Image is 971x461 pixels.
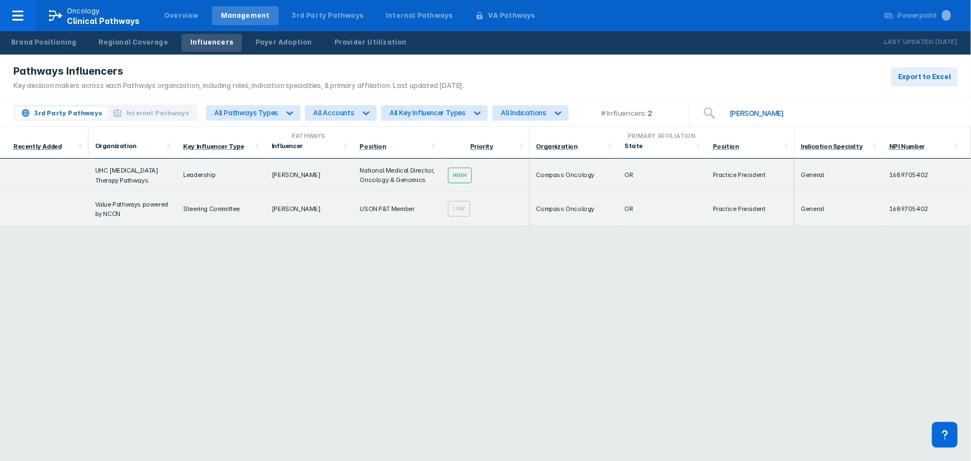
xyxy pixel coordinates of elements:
button: 3rd Party Pathways [16,107,108,119]
a: Brand Positioning [2,34,85,52]
td: General [795,159,883,192]
div: Key Influencer Type [183,143,244,150]
p: [DATE] [935,37,958,48]
td: Compass Oncology [530,159,618,192]
div: All Indications [501,109,546,117]
p: Oncology [67,6,100,16]
td: Practice President [706,192,795,225]
div: Position [713,143,739,150]
div: Position [360,143,386,150]
span: Export to Excel [898,72,951,82]
div: Powerpoint [898,11,951,21]
div: Pathways [93,131,525,140]
input: Filter influencers by name, title, affiliation, etc. [723,102,958,124]
span: 3rd Party Pathways [34,108,103,118]
div: # Influencers: [602,109,647,117]
div: VA Pathways [489,11,535,21]
div: Brand Positioning [11,37,76,47]
div: Internal Pathways [386,11,452,21]
td: [PERSON_NAME] [265,159,353,192]
div: Regional Coverage [98,37,167,47]
a: Provider Utilization [326,34,416,52]
a: UHC [MEDICAL_DATA] Therapy Pathways [95,166,159,184]
div: Organization [95,142,164,150]
td: National Medical Director, Oncology & Genomics [353,159,442,192]
span: Internal Pathways [126,108,189,118]
p: Last Updated: [884,37,935,48]
div: Overview [164,11,199,21]
div: NPI Number [889,143,925,150]
div: Primary Affiliation [534,131,790,140]
td: Leadership [176,159,265,192]
td: Steering Committee [176,192,265,225]
button: Export to Excel [891,67,958,86]
div: Priority [470,143,494,150]
div: State [624,142,693,150]
div: Indication Specialty [801,143,863,150]
button: Internal Pathways [108,107,195,119]
span: 2 [647,109,666,117]
td: OR [618,192,706,225]
span: Clinical Pathways [67,16,140,26]
div: High [448,168,472,183]
div: All Accounts [313,109,354,117]
div: 3rd Party Pathways [292,11,364,21]
a: Regional Coverage [90,34,176,52]
div: Recently Added [13,143,61,150]
td: 1689705402 [883,192,971,225]
a: Payer Adoption [247,34,321,52]
td: OR [618,159,706,192]
td: USON P&T Member [353,192,442,225]
td: General [795,192,883,225]
div: Low [448,201,470,217]
div: Management [221,11,270,21]
div: Key decision makers across each Pathways organization, including roles, indication specialties, &... [13,81,464,91]
td: 1689705402 [883,159,971,192]
a: Overview [155,6,208,25]
a: Influencers [181,34,242,52]
div: Influencers [190,37,233,47]
div: All Pathways Types [214,109,278,117]
td: Compass Oncology [530,192,618,225]
a: Internal Pathways [377,6,461,25]
td: [PERSON_NAME] [265,192,353,225]
a: Value Pathways powered by NCCN [95,200,168,218]
a: Management [212,6,279,25]
div: Payer Adoption [255,37,312,47]
div: All Key Influencer Types [390,109,466,117]
div: Provider Utilization [334,37,407,47]
div: Organization [536,143,578,150]
div: Contact Support [932,422,958,448]
div: Influencer [272,142,340,150]
span: Pathways Influencers [13,65,123,78]
td: Practice President [706,159,795,192]
a: 3rd Party Pathways [283,6,373,25]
